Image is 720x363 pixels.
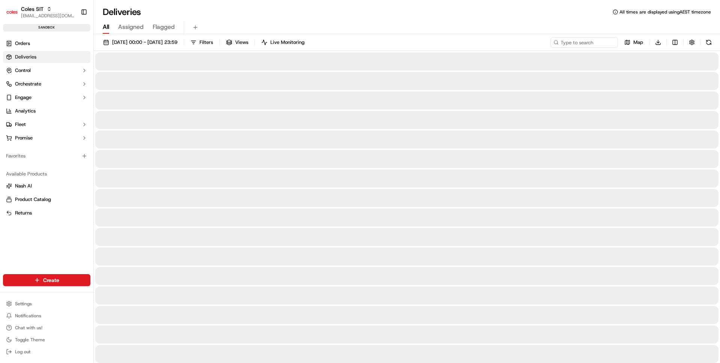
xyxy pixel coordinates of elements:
[3,298,90,309] button: Settings
[15,108,36,114] span: Analytics
[3,180,90,192] button: Nash AI
[15,325,42,331] span: Chat with us!
[15,81,41,87] span: Orchestrate
[550,37,618,48] input: Type to search
[3,118,90,130] button: Fleet
[223,37,252,48] button: Views
[3,322,90,333] button: Chat with us!
[15,196,51,203] span: Product Catalog
[100,37,181,48] button: [DATE] 00:00 - [DATE] 23:59
[3,193,90,205] button: Product Catalog
[3,207,90,219] button: Returns
[258,37,308,48] button: Live Monitoring
[153,22,175,31] span: Flagged
[3,310,90,321] button: Notifications
[15,121,26,128] span: Fleet
[6,6,18,18] img: Coles SIT
[15,54,36,60] span: Deliveries
[3,150,90,162] div: Favorites
[15,301,32,307] span: Settings
[199,39,213,46] span: Filters
[118,22,144,31] span: Assigned
[15,313,41,319] span: Notifications
[619,9,711,15] span: All times are displayed using AEST timezone
[187,37,216,48] button: Filters
[6,183,87,189] a: Nash AI
[3,37,90,49] a: Orders
[15,135,33,141] span: Promise
[3,346,90,357] button: Log out
[3,78,90,90] button: Orchestrate
[621,37,646,48] button: Map
[3,168,90,180] div: Available Products
[235,39,248,46] span: Views
[3,64,90,76] button: Control
[103,6,141,18] h1: Deliveries
[6,196,87,203] a: Product Catalog
[270,39,304,46] span: Live Monitoring
[21,5,43,13] button: Coles SIT
[43,276,59,284] span: Create
[3,274,90,286] button: Create
[3,24,90,31] div: sandbox
[6,210,87,216] a: Returns
[15,210,32,216] span: Returns
[703,37,714,48] button: Refresh
[112,39,177,46] span: [DATE] 00:00 - [DATE] 23:59
[15,349,30,355] span: Log out
[15,94,31,101] span: Engage
[103,22,109,31] span: All
[15,337,45,343] span: Toggle Theme
[3,51,90,63] a: Deliveries
[3,132,90,144] button: Promise
[3,334,90,345] button: Toggle Theme
[15,67,31,74] span: Control
[21,13,75,19] button: [EMAIL_ADDRESS][DOMAIN_NAME]
[15,40,30,47] span: Orders
[15,183,32,189] span: Nash AI
[3,105,90,117] a: Analytics
[3,3,78,21] button: Coles SITColes SIT[EMAIL_ADDRESS][DOMAIN_NAME]
[3,91,90,103] button: Engage
[633,39,643,46] span: Map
